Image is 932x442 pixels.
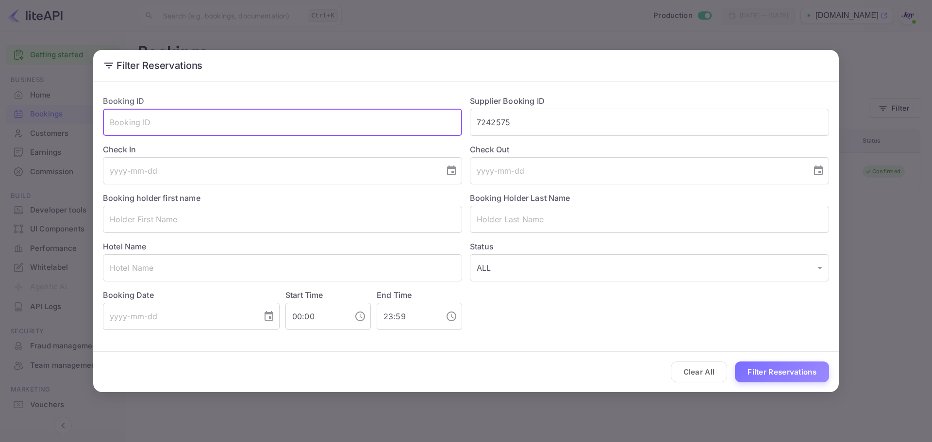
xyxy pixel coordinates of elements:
button: Choose date [259,307,279,326]
label: Check In [103,144,462,155]
button: Choose time, selected time is 12:00 AM [350,307,370,326]
label: Start Time [285,290,323,300]
button: Clear All [671,361,728,382]
label: Booking Holder Last Name [470,193,570,203]
input: Booking ID [103,109,462,136]
button: Choose time, selected time is 11:59 PM [442,307,461,326]
input: yyyy-mm-dd [103,303,255,330]
label: Hotel Name [103,242,147,251]
input: yyyy-mm-dd [103,157,438,184]
h2: Filter Reservations [93,50,839,81]
label: Booking holder first name [103,193,200,203]
button: Choose date [809,161,828,180]
input: Supplier Booking ID [470,109,829,136]
label: End Time [377,290,412,300]
input: hh:mm [377,303,438,330]
input: Holder First Name [103,206,462,233]
button: Filter Reservations [735,361,829,382]
label: Supplier Booking ID [470,96,545,106]
label: Check Out [470,144,829,155]
label: Status [470,241,829,252]
button: Choose date [442,161,461,180]
input: hh:mm [285,303,347,330]
input: Hotel Name [103,254,462,281]
label: Booking ID [103,96,145,106]
input: yyyy-mm-dd [470,157,805,184]
label: Booking Date [103,289,280,301]
input: Holder Last Name [470,206,829,233]
div: ALL [470,254,829,281]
